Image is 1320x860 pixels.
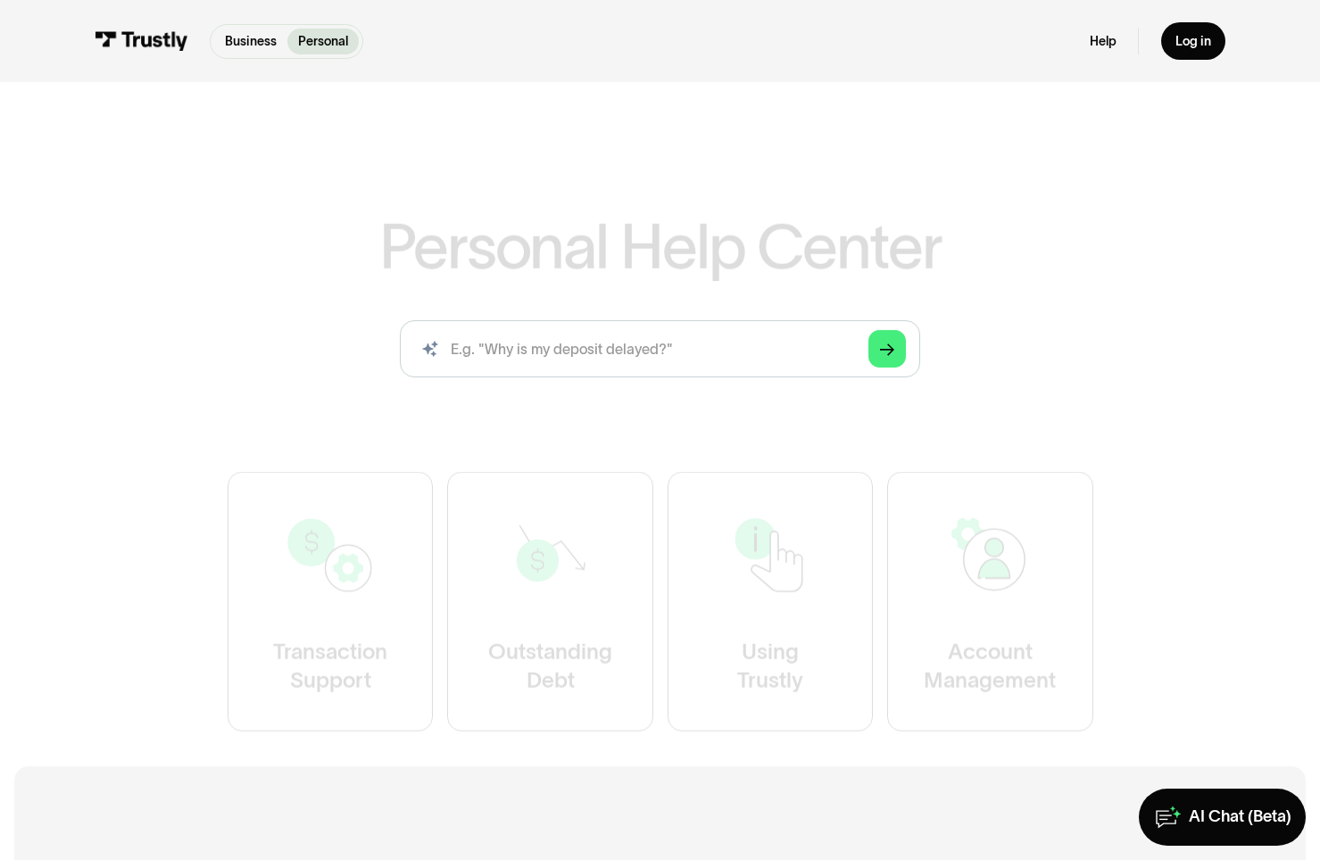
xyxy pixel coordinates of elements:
[1175,33,1211,49] div: Log in
[214,29,287,54] a: Business
[400,320,920,377] input: search
[1161,22,1225,60] a: Log in
[225,32,277,51] p: Business
[287,29,359,54] a: Personal
[924,637,1056,694] div: Account Management
[488,637,612,694] div: Outstanding Debt
[379,215,942,277] h1: Personal Help Center
[447,471,652,731] a: OutstandingDebt
[1139,789,1306,846] a: AI Chat (Beta)
[1189,806,1291,828] div: AI Chat (Beta)
[887,471,1092,731] a: AccountManagement
[95,31,188,51] img: Trustly Logo
[228,471,433,731] a: TransactionSupport
[1090,33,1117,49] a: Help
[737,637,803,694] div: Using Trustly
[668,471,873,731] a: UsingTrustly
[273,637,387,694] div: Transaction Support
[298,32,348,51] p: Personal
